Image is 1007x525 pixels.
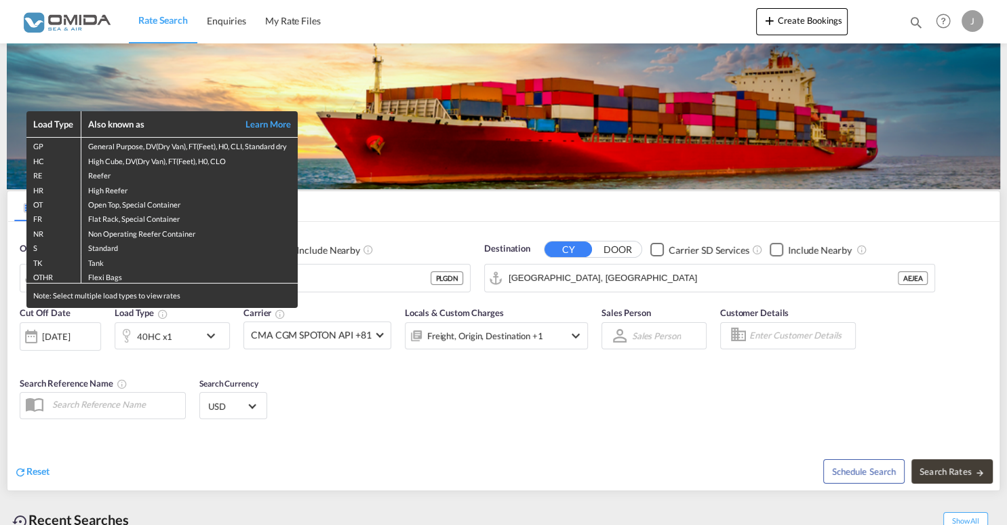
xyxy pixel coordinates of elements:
[26,210,81,225] td: FR
[230,118,291,130] a: Learn More
[81,138,298,153] td: General Purpose, DV(Dry Van), FT(Feet), H0, CLI, Standard dry
[81,254,298,269] td: Tank
[26,111,81,138] th: Load Type
[26,269,81,284] td: OTHR
[81,153,298,167] td: High Cube, DV(Dry Van), FT(Feet), H0, CLO
[26,284,298,307] div: Note: Select multiple load types to view rates
[26,225,81,239] td: NR
[81,239,298,254] td: Standard
[88,118,231,130] div: Also known as
[81,210,298,225] td: Flat Rack, Special Container
[81,196,298,210] td: Open Top, Special Container
[26,182,81,196] td: HR
[26,254,81,269] td: TK
[81,225,298,239] td: Non Operating Reefer Container
[26,153,81,167] td: HC
[81,182,298,196] td: High Reefer
[26,239,81,254] td: S
[81,269,298,284] td: Flexi Bags
[81,167,298,181] td: Reefer
[26,196,81,210] td: OT
[26,138,81,153] td: GP
[26,167,81,181] td: RE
